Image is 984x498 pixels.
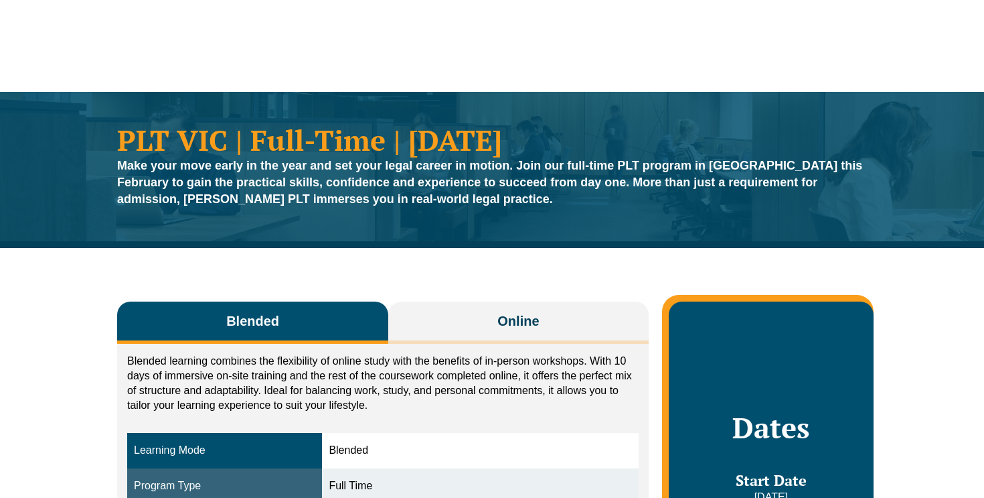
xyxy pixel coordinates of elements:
span: Blended [226,312,279,330]
strong: Make your move early in the year and set your legal career in motion. Join our full-time PLT prog... [117,159,862,206]
div: Learning Mode [134,443,315,458]
div: Full Time [329,479,631,494]
h1: PLT VIC | Full-Time | [DATE] [117,125,867,154]
span: Online [497,312,539,330]
p: Blended learning combines the flexibility of online study with the benefits of in-person workshop... [127,354,639,413]
span: Start Date [736,471,807,490]
div: Program Type [134,479,315,494]
div: Blended [329,443,631,458]
h2: Dates [682,411,860,444]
